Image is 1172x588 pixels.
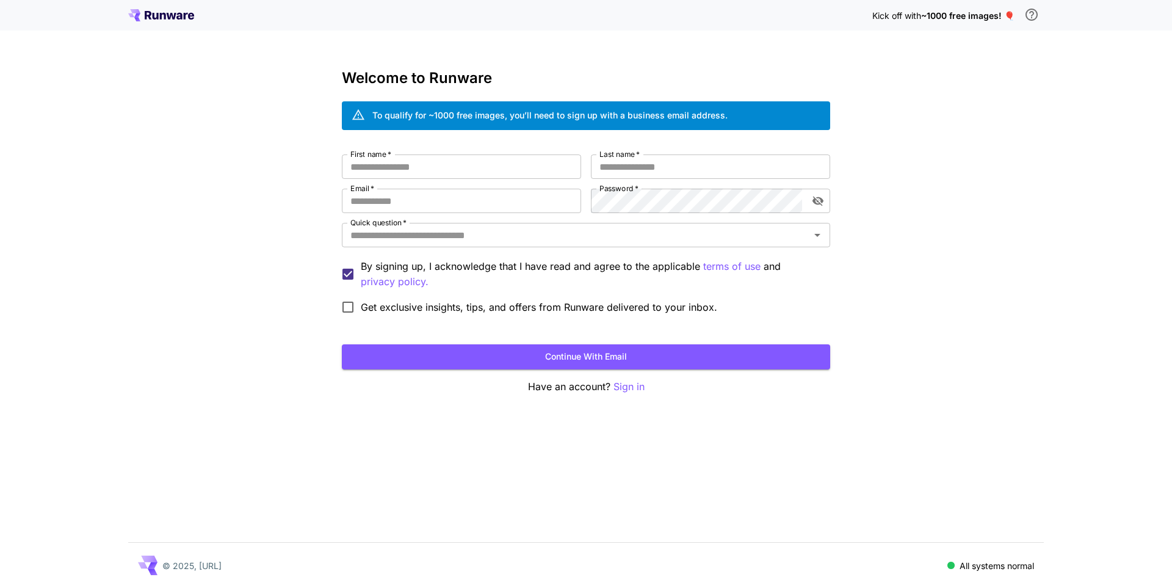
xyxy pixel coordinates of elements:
[960,559,1034,572] p: All systems normal
[361,259,820,289] p: By signing up, I acknowledge that I have read and agree to the applicable and
[872,10,921,21] span: Kick off with
[809,227,826,244] button: Open
[342,70,830,87] h3: Welcome to Runware
[921,10,1015,21] span: ~1000 free images! 🎈
[350,217,407,228] label: Quick question
[361,300,717,314] span: Get exclusive insights, tips, and offers from Runware delivered to your inbox.
[342,379,830,394] p: Have an account?
[350,149,391,159] label: First name
[162,559,222,572] p: © 2025, [URL]
[342,344,830,369] button: Continue with email
[599,149,640,159] label: Last name
[350,183,374,194] label: Email
[599,183,638,194] label: Password
[361,274,429,289] button: By signing up, I acknowledge that I have read and agree to the applicable terms of use and
[372,109,728,122] div: To qualify for ~1000 free images, you’ll need to sign up with a business email address.
[807,190,829,212] button: toggle password visibility
[703,259,761,274] button: By signing up, I acknowledge that I have read and agree to the applicable and privacy policy.
[613,379,645,394] button: Sign in
[1019,2,1044,27] button: In order to qualify for free credit, you need to sign up with a business email address and click ...
[361,274,429,289] p: privacy policy.
[703,259,761,274] p: terms of use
